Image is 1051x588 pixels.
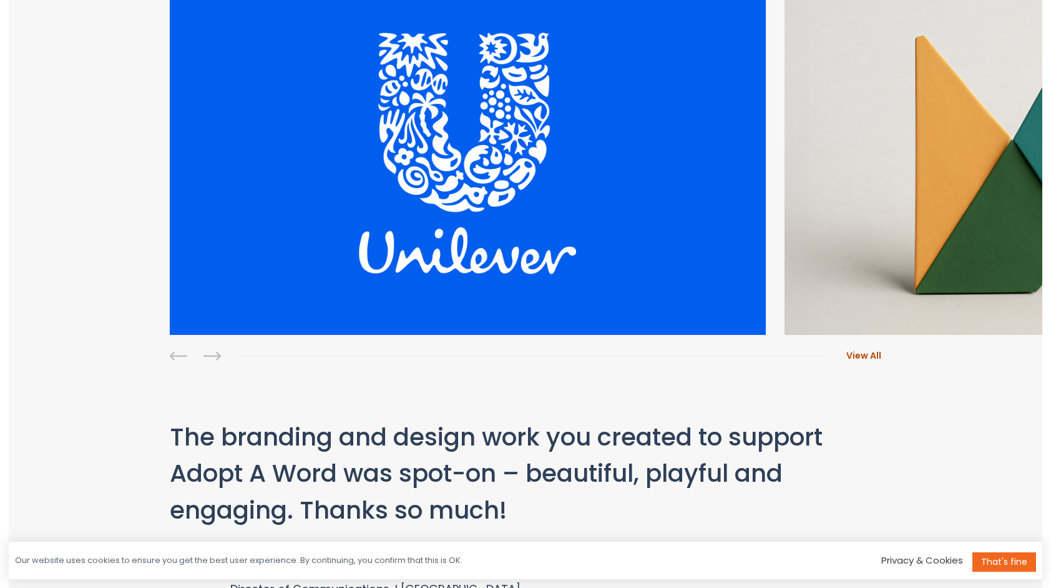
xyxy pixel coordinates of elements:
[846,349,881,362] span: View All
[828,349,881,362] a: View All
[170,419,881,529] p: The branding and design work you created to support Adopt A Word was spot-on – beautiful, playful...
[881,554,963,567] a: Privacy & Cookies
[15,555,462,567] div: Our website uses cookies to ensure you get the best user experience. By continuing, you confirm t...
[972,552,1036,572] a: That's fine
